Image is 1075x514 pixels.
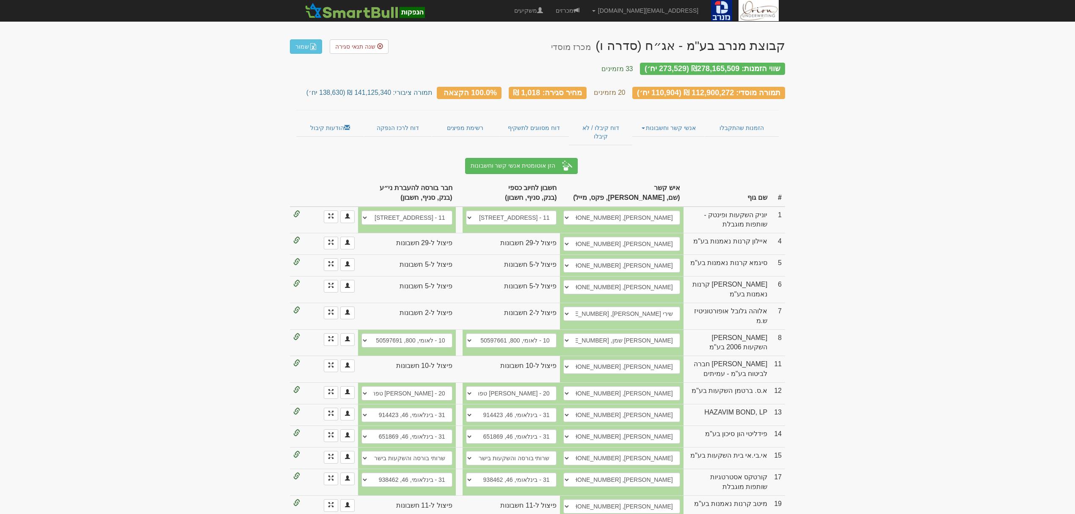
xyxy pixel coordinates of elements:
span: הזנת פיצולים [328,213,334,218]
a: רשימת מפיצים [432,119,499,137]
span: הזנת פיצולים [328,362,334,368]
a: הזמנות שהתקבלו [705,119,779,137]
img: סמארטבול - מערכת לניהול הנפקות [303,2,427,19]
div: שווי הזמנות: ₪278,165,509 (273,529 יח׳) [640,63,785,75]
small: מכרז מוסדי [551,42,591,52]
span: הזנת פיצולים [328,454,334,459]
span: הזנת פיצולים [328,310,334,315]
a: שנה תנאי סגירה [330,39,389,54]
td: 13 [771,404,785,426]
div: פיצול ל-5 חשבונות [466,282,557,291]
a: הודעות קיבול [296,119,364,137]
span: הזנת פיצולים [328,283,334,288]
div: פיצול ל-2 חשבונות [466,308,557,318]
span: הזנת פיצולים [328,432,334,437]
span: הזנת פיצולים [328,336,334,341]
span: הזמנה אונליין [293,211,300,218]
td: 12 [771,382,785,404]
div: תמורה מוסדי: 112,900,272 ₪ (110,904 יח׳) [632,87,785,99]
td: 11 [771,356,785,383]
td: 6 [771,276,785,303]
a: דוח מסווגים לתשקיף [499,119,569,137]
span: הזמנה אונליין [293,408,300,415]
div: פיצול ל-5 חשבונות [466,260,557,270]
td: 5 [771,255,785,276]
td: איילון קרנות נאמנות בע"מ [684,233,771,255]
a: דוח לרכז הנפקה [364,119,432,137]
span: הזנת פיצולים [328,240,334,245]
span: שנה תנאי סגירה [335,43,375,50]
div: פיצול ל-10 חשבונות [361,361,452,371]
td: 14 [771,426,785,447]
div: פיצול ל-11 חשבונות [466,501,557,511]
td: [PERSON_NAME] קרנות נאמנות בע"מ [684,276,771,303]
span: הזמנה אונליין [293,259,300,265]
td: סיגמא קרנות נאמנות בע"מ [684,255,771,276]
td: 7 [771,303,785,329]
td: א.ס. ברטמן השקעות בע"מ [684,382,771,404]
td: 8 [771,329,785,356]
th: איש קשר (שם, [PERSON_NAME], פקס, מייל) [560,180,683,207]
span: הזמנה אונליין [293,280,300,287]
td: [PERSON_NAME] חברה לביטוח בע"מ - עמיתים [684,356,771,383]
td: 17 [771,469,785,495]
th: חבר בורסה להעברת ני״ע (בנק, סניף, חשבון) [358,180,456,207]
a: שמור [290,39,322,54]
th: # [771,180,785,207]
div: פיצול ל-5 חשבונות [361,260,452,270]
th: שם גוף [684,180,771,207]
td: 1 [771,207,785,233]
div: פיצול ל-11 חשבונות [361,501,452,511]
span: הזמנה אונליין [293,307,300,314]
span: הזמנה אונליין [293,237,300,244]
div: פיצול ל-29 חשבונות [361,238,452,248]
span: הזן אוטומטית אנשי קשר וחשבונות [471,162,556,169]
span: הזמנה אונליין [293,360,300,367]
div: פיצול ל-5 חשבונות [361,282,452,291]
span: הזנת פיצולים [328,475,334,481]
a: אנשי קשר וחשבונות [632,119,705,137]
td: 4 [771,233,785,255]
td: אלוהה גלובל אופורטוניטיז ש.מ [684,303,771,329]
span: הזמנה אונליין [293,387,300,393]
td: HAZAVIM BOND, LP [684,404,771,426]
td: פידליטי הון סיכון בע"מ [684,426,771,447]
td: 15 [771,447,785,469]
div: פיצול ל-10 חשבונות [466,361,557,371]
td: אי.בי.אי בית השקעות בע"מ [684,447,771,469]
span: הזמנה אונליין [293,334,300,340]
small: תמורה ציבורי: 141,125,340 ₪ (138,630 יח׳) [306,89,433,96]
span: הזמנה אונליין [293,500,300,506]
div: קבוצת מנרב בע"מ - אג״ח (סדרה ו) - הנפקה לציבור [551,39,785,53]
span: הזנת פיצולים [328,389,334,394]
div: מחיר סגירה: 1,018 ₪ [509,87,587,99]
span: הזנת פיצולים [328,261,334,266]
div: פיצול ל-29 חשבונות [466,238,557,248]
th: חשבון לחיוב כספי (בנק, סניף, חשבון) [463,180,560,207]
div: פיצול ל-2 חשבונות [361,308,452,318]
span: הזמנה אונליין [293,430,300,437]
td: קורטקס אסטרטגיות שותפות מוגבלת [684,469,771,495]
td: יוניק השקעות ופינטק - שותפות מוגבלת [684,207,771,233]
span: הזנת פיצולים [328,411,334,416]
button: הזן אוטומטית אנשי קשר וחשבונות [465,158,578,174]
a: דוח קיבלו / לא קיבלו [569,119,632,145]
span: 93.94% הקצאה כולל מגבלות [444,88,497,97]
img: excel-file-white.png [310,43,317,50]
small: 20 מזמינים [594,89,626,96]
img: hat-and-magic-wand-white-24.png [562,160,572,171]
span: הזמנה אונליין [293,451,300,458]
span: הזמנה אונליין [293,473,300,480]
td: [PERSON_NAME] השקעות 2006 בע"מ [684,329,771,356]
small: 33 מזמינים [601,65,633,72]
span: הזנת פיצולים [328,502,334,507]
